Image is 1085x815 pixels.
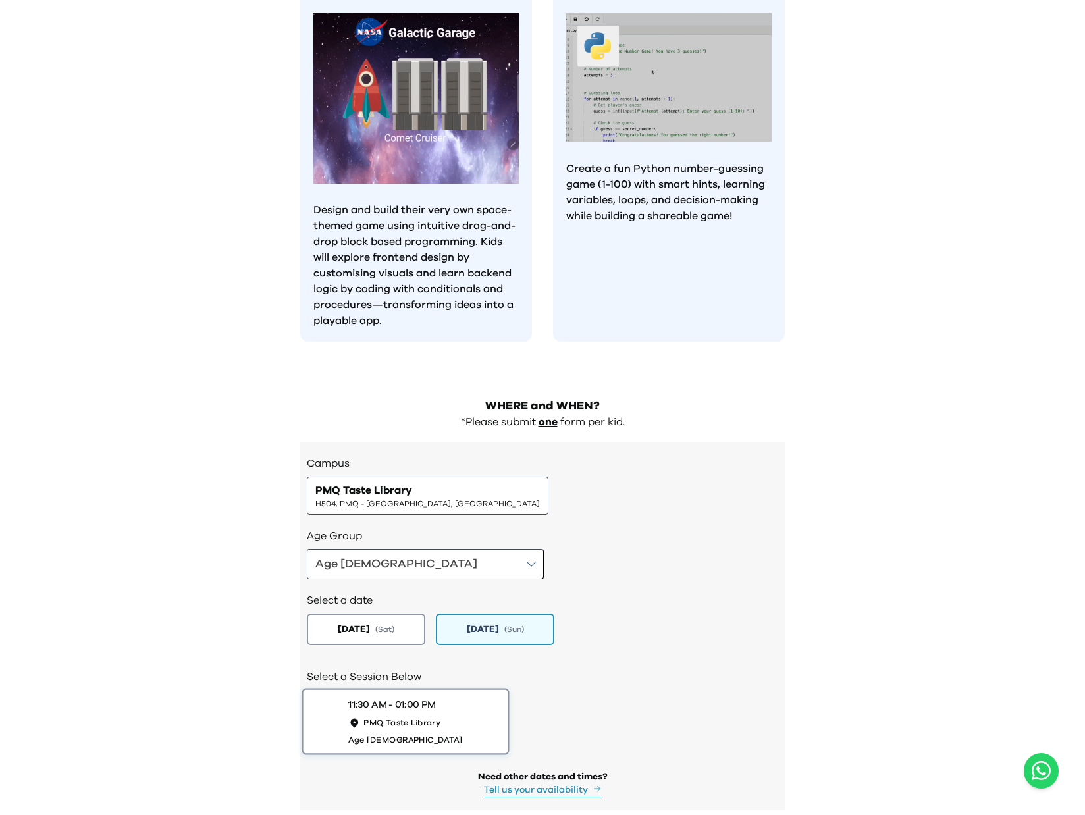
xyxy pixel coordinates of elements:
[313,202,519,329] p: Design and build their very own space-themed game using intuitive drag-and-drop block based progr...
[539,415,558,429] p: one
[436,614,554,645] button: [DATE](Sun)
[313,13,519,184] img: Kids learning to code
[1024,753,1059,789] a: Chat with us on WhatsApp
[504,624,524,635] span: ( Sun )
[566,13,772,143] img: Kids learning to code
[348,734,462,745] span: Age [DEMOGRAPHIC_DATA]
[307,549,544,579] button: Age [DEMOGRAPHIC_DATA]
[315,555,477,573] div: Age [DEMOGRAPHIC_DATA]
[302,689,510,755] button: 11:30 AM - 01:00 PMPMQ Taste LibraryAge [DEMOGRAPHIC_DATA]
[307,528,778,544] h3: Age Group
[300,415,785,429] div: *Please submit form per kid.
[300,397,785,415] h2: WHERE and WHEN?
[484,783,601,797] button: Tell us your availability
[307,456,778,471] h3: Campus
[375,624,394,635] span: ( Sat )
[315,483,412,498] span: PMQ Taste Library
[478,770,608,783] div: Need other dates and times?
[1024,753,1059,789] button: Open WhatsApp chat
[338,623,370,636] span: [DATE]
[307,592,778,608] h2: Select a date
[566,161,772,224] p: Create a fun Python number-guessing game (1-100) with smart hints, learning variables, loops, and...
[348,698,435,712] div: 11:30 AM - 01:00 PM
[307,669,778,685] h2: Select a Session Below
[315,498,540,509] span: H504, PMQ - [GEOGRAPHIC_DATA], [GEOGRAPHIC_DATA]
[363,718,440,729] span: PMQ Taste Library
[467,623,499,636] span: [DATE]
[307,614,425,645] button: [DATE](Sat)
